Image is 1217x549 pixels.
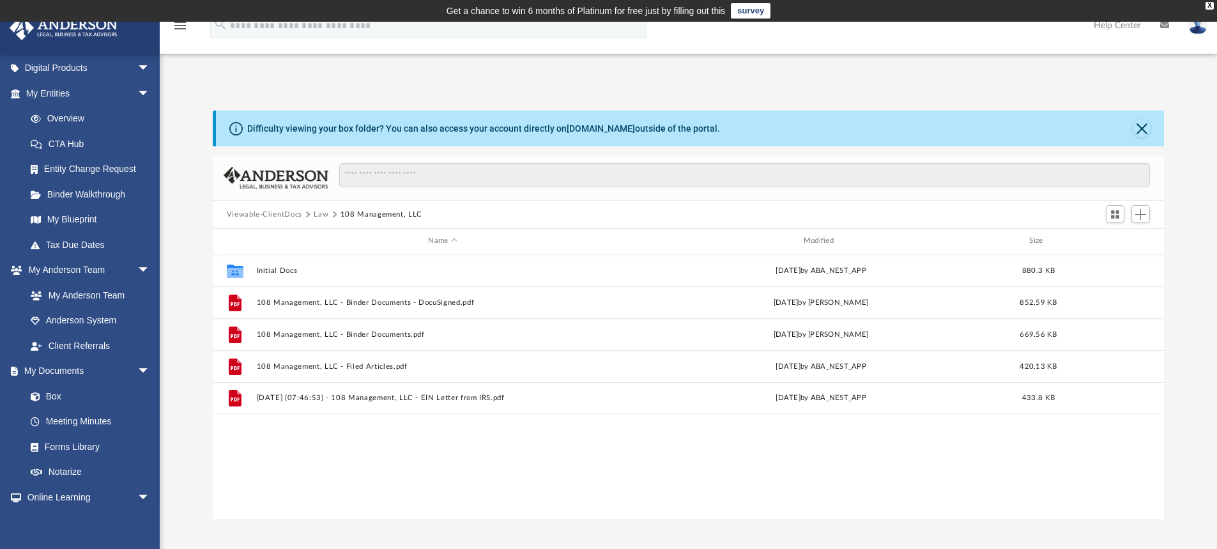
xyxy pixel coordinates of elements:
img: Anderson Advisors Platinum Portal [6,15,121,40]
a: My Blueprint [18,207,163,233]
div: Modified [634,235,1007,247]
div: [DATE] by ABA_NEST_APP [634,392,1007,404]
span: arrow_drop_down [137,484,163,511]
button: 108 Management, LLC - Binder Documents - DocuSigned.pdf [256,298,629,307]
i: menu [172,18,188,33]
a: My Documentsarrow_drop_down [9,359,163,384]
button: Switch to Grid View [1106,205,1125,223]
a: Notarize [18,460,163,485]
a: Client Referrals [18,333,163,359]
a: Tax Due Dates [18,232,169,258]
div: id [218,235,250,247]
i: search [213,17,227,31]
a: menu [172,24,188,33]
a: My Anderson Team [18,282,157,308]
button: Close [1133,120,1151,137]
div: [DATE] by ABA_NEST_APP [634,360,1007,372]
div: [DATE] by [PERSON_NAME] [634,297,1007,308]
span: arrow_drop_down [137,56,163,82]
a: [DOMAIN_NAME] [567,123,635,134]
a: Online Learningarrow_drop_down [9,484,163,510]
button: Viewable-ClientDocs [227,209,302,220]
img: User Pic [1188,16,1207,35]
span: arrow_drop_down [137,81,163,107]
input: Search files and folders [339,163,1150,187]
div: Difficulty viewing your box folder? You can also access your account directly on outside of the p... [247,122,720,135]
div: [DATE] by [PERSON_NAME] [634,329,1007,340]
a: Digital Productsarrow_drop_down [9,56,169,81]
span: 852.59 KB [1020,298,1057,305]
span: 420.13 KB [1020,362,1057,369]
div: close [1206,2,1214,10]
div: Name [256,235,629,247]
a: Binder Walkthrough [18,182,169,207]
span: arrow_drop_down [137,258,163,284]
a: CTA Hub [18,131,169,157]
div: Size [1013,235,1064,247]
div: Get a chance to win 6 months of Platinum for free just by filling out this [447,3,726,19]
button: 108 Management, LLC - Filed Articles.pdf [256,362,629,371]
button: 108 Management, LLC [341,209,422,220]
button: 108 Management, LLC - Binder Documents.pdf [256,330,629,339]
a: My Entitiesarrow_drop_down [9,81,169,106]
button: Law [314,209,328,220]
span: 433.8 KB [1022,394,1055,401]
a: Overview [18,106,169,132]
a: survey [731,3,770,19]
div: id [1069,235,1159,247]
div: [DATE] by ABA_NEST_APP [634,265,1007,276]
span: 669.56 KB [1020,330,1057,337]
a: Forms Library [18,434,157,460]
button: [DATE] (07:46:53) - 108 Management, LLC - EIN Letter from IRS.pdf [256,394,629,402]
a: Meeting Minutes [18,409,163,435]
div: grid [213,254,1165,519]
span: 880.3 KB [1022,267,1055,274]
span: arrow_drop_down [137,359,163,385]
button: Add [1131,205,1151,223]
button: Initial Docs [256,267,629,275]
a: Entity Change Request [18,157,169,182]
a: My Anderson Teamarrow_drop_down [9,258,163,283]
a: Box [18,383,157,409]
a: Anderson System [18,308,163,334]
